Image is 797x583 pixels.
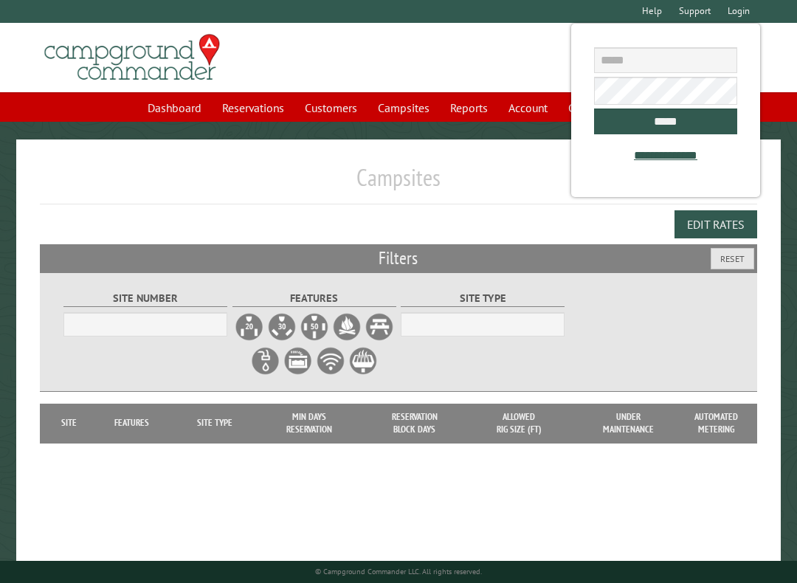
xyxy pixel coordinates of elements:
[559,94,659,122] a: Communications
[315,567,482,576] small: © Campground Commander LLC. All rights reserved.
[441,94,497,122] a: Reports
[63,290,227,307] label: Site Number
[40,163,757,204] h1: Campsites
[296,94,366,122] a: Customers
[332,312,362,342] label: Firepit
[40,29,224,86] img: Campground Commander
[235,312,264,342] label: 20A Electrical Hookup
[251,346,280,376] label: Water Hookup
[47,404,91,443] th: Site
[232,290,396,307] label: Features
[362,404,467,443] th: Reservation Block Days
[257,404,362,443] th: Min Days Reservation
[711,248,754,269] button: Reset
[173,404,257,443] th: Site Type
[500,94,556,122] a: Account
[91,404,173,443] th: Features
[571,404,687,443] th: Under Maintenance
[316,346,345,376] label: WiFi Service
[267,312,297,342] label: 30A Electrical Hookup
[365,312,394,342] label: Picnic Table
[401,290,565,307] label: Site Type
[348,346,378,376] label: Grill
[40,244,757,272] h2: Filters
[139,94,210,122] a: Dashboard
[300,312,329,342] label: 50A Electrical Hookup
[283,346,313,376] label: Sewer Hookup
[686,404,745,443] th: Automated metering
[467,404,570,443] th: Allowed Rig Size (ft)
[213,94,293,122] a: Reservations
[369,94,438,122] a: Campsites
[674,210,757,238] button: Edit Rates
